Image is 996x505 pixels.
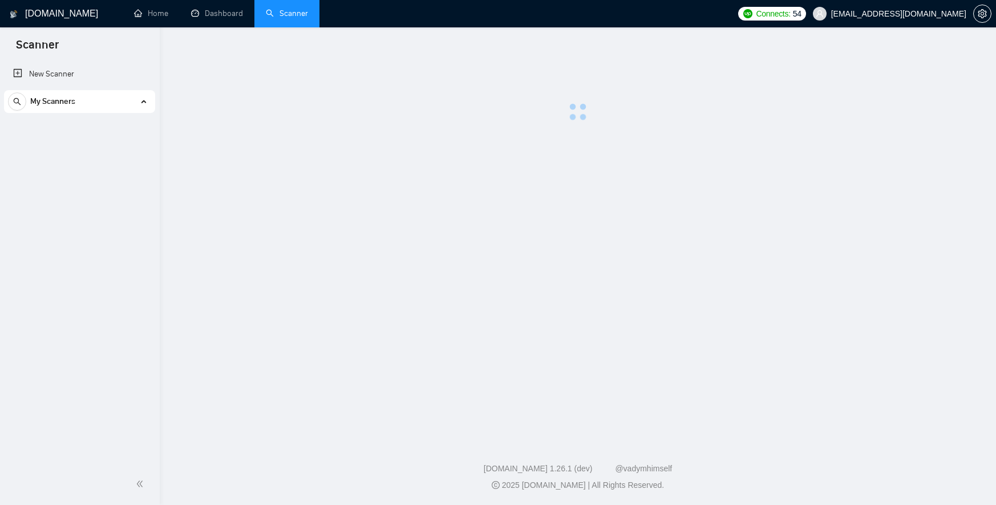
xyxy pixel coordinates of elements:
[816,10,824,18] span: user
[136,478,147,490] span: double-left
[30,90,75,113] span: My Scanners
[4,90,155,118] li: My Scanners
[974,9,991,18] span: setting
[134,9,168,18] a: homeHome
[4,63,155,86] li: New Scanner
[484,464,593,473] a: [DOMAIN_NAME] 1.26.1 (dev)
[191,9,243,18] a: dashboardDashboard
[10,5,18,23] img: logo
[7,37,68,60] span: Scanner
[169,479,987,491] div: 2025 [DOMAIN_NAME] | All Rights Reserved.
[615,464,672,473] a: @vadymhimself
[973,5,991,23] button: setting
[266,9,308,18] a: searchScanner
[756,7,790,20] span: Connects:
[8,92,26,111] button: search
[973,9,991,18] a: setting
[13,63,146,86] a: New Scanner
[743,9,752,18] img: upwork-logo.png
[9,98,26,106] span: search
[492,481,500,489] span: copyright
[793,7,801,20] span: 54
